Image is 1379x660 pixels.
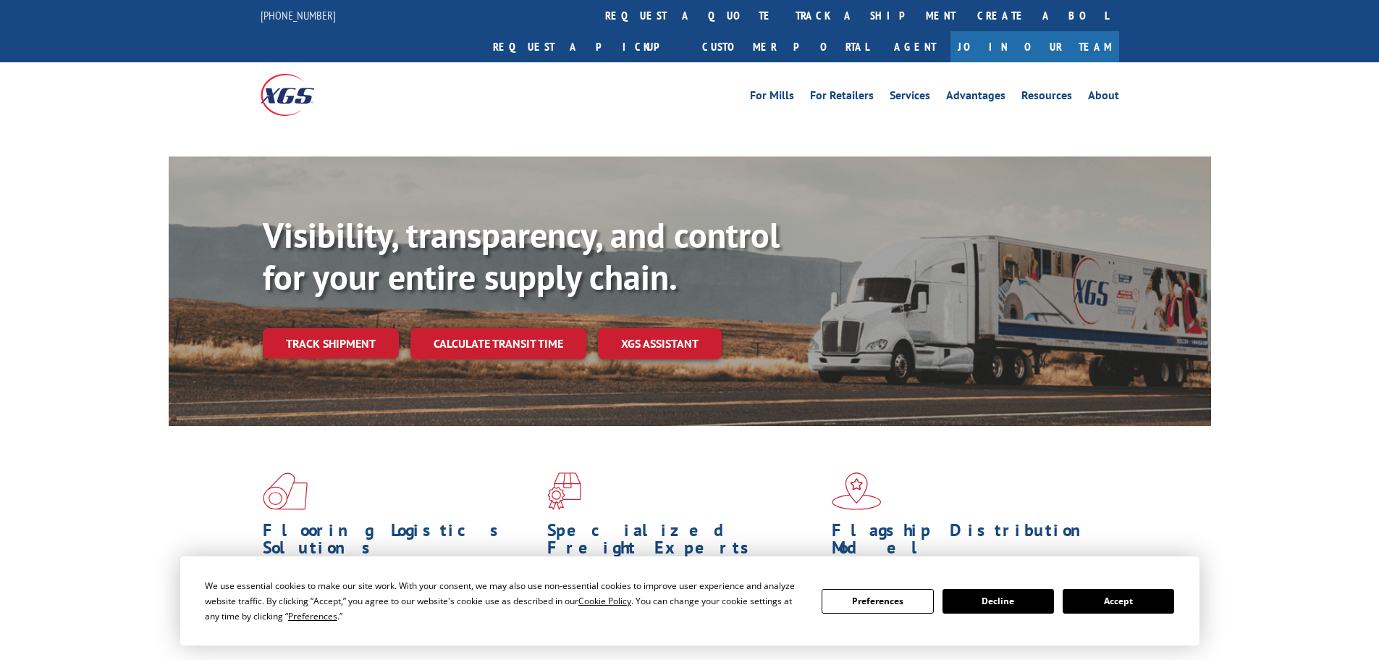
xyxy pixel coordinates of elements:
[832,472,882,510] img: xgs-icon-flagship-distribution-model-red
[263,522,536,564] h1: Flooring Logistics Solutions
[691,31,880,62] a: Customer Portal
[1063,589,1174,614] button: Accept
[263,328,399,359] a: Track shipment
[410,328,586,359] a: Calculate transit time
[822,589,933,614] button: Preferences
[263,472,308,510] img: xgs-icon-total-supply-chain-intelligence-red
[750,90,794,106] a: For Mills
[547,522,821,564] h1: Specialized Freight Experts
[482,31,691,62] a: Request a pickup
[832,522,1105,564] h1: Flagship Distribution Model
[810,90,874,106] a: For Retailers
[1088,90,1119,106] a: About
[288,610,337,622] span: Preferences
[263,212,780,299] b: Visibility, transparency, and control for your entire supply chain.
[942,589,1054,614] button: Decline
[261,8,336,22] a: [PHONE_NUMBER]
[946,90,1005,106] a: Advantages
[205,578,804,624] div: We use essential cookies to make our site work. With your consent, we may also use non-essential ...
[547,472,581,510] img: xgs-icon-focused-on-flooring-red
[880,31,950,62] a: Agent
[598,328,722,359] a: XGS ASSISTANT
[890,90,930,106] a: Services
[1021,90,1072,106] a: Resources
[950,31,1119,62] a: Join Our Team
[180,556,1199,646] div: Cookie Consent Prompt
[578,595,631,607] span: Cookie Policy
